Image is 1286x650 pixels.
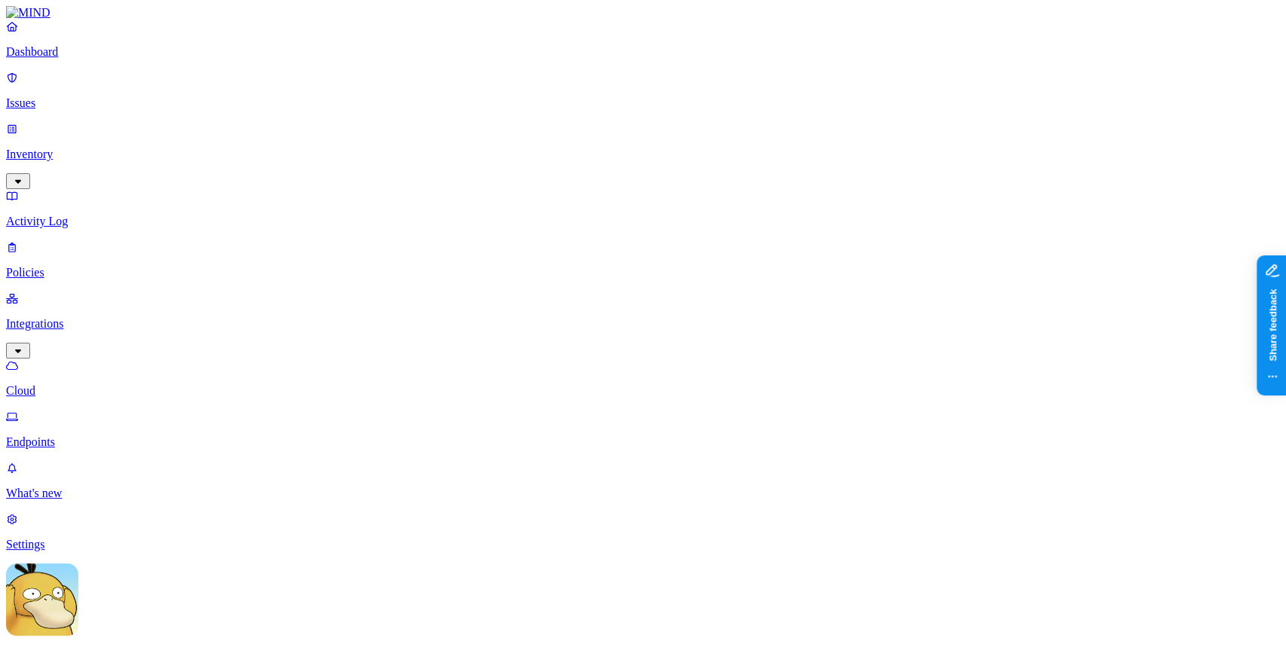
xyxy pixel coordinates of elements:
a: Dashboard [6,20,1280,59]
a: Activity Log [6,189,1280,228]
a: MIND [6,6,1280,20]
a: Inventory [6,122,1280,187]
a: Policies [6,240,1280,279]
p: Issues [6,96,1280,110]
p: Endpoints [6,435,1280,449]
p: Integrations [6,317,1280,331]
p: Activity Log [6,215,1280,228]
p: Policies [6,266,1280,279]
img: Yuval Meshorer [6,563,78,636]
a: Cloud [6,359,1280,398]
p: Settings [6,538,1280,551]
a: Integrations [6,291,1280,356]
a: Settings [6,512,1280,551]
p: Dashboard [6,45,1280,59]
a: What's new [6,461,1280,500]
p: Inventory [6,148,1280,161]
p: Cloud [6,384,1280,398]
p: What's new [6,487,1280,500]
a: Issues [6,71,1280,110]
a: Endpoints [6,410,1280,449]
img: MIND [6,6,50,20]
